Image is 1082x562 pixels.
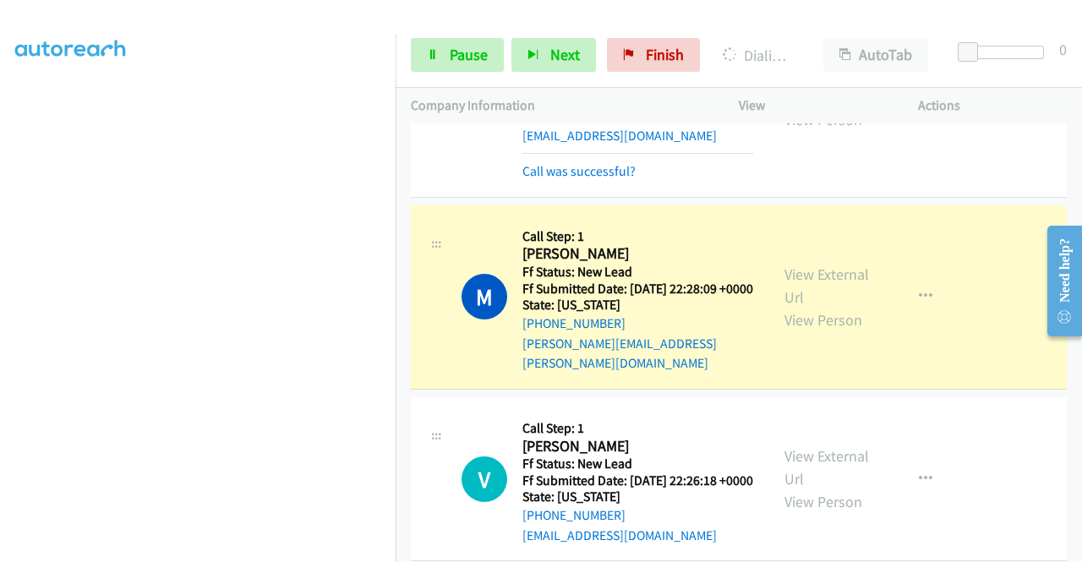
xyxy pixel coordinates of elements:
div: Delay between calls (in seconds) [966,46,1044,59]
h5: Ff Status: New Lead [522,456,753,472]
span: Finish [646,45,684,64]
p: View [739,95,888,116]
a: [EMAIL_ADDRESS][DOMAIN_NAME] [522,527,717,543]
a: [PHONE_NUMBER] [522,107,626,123]
a: [PHONE_NUMBER] [522,315,626,331]
h5: Ff Submitted Date: [DATE] 22:28:09 +0000 [522,281,754,297]
p: Company Information [411,95,708,116]
p: Actions [918,95,1067,116]
a: [PHONE_NUMBER] [522,507,626,523]
h1: V [462,456,507,502]
button: Next [511,38,596,72]
a: View Person [784,310,862,330]
a: Finish [607,38,700,72]
div: 0 [1059,38,1067,61]
h1: M [462,274,507,319]
iframe: Resource Center [1034,214,1082,348]
a: View External Url [784,265,869,307]
span: Next [550,45,580,64]
a: View Person [784,492,862,511]
h5: Ff Status: New Lead [522,264,754,281]
a: View External Url [784,446,869,488]
h5: Call Step: 1 [522,228,754,245]
h5: State: [US_STATE] [522,297,754,314]
a: Call was successful? [522,163,636,179]
a: [PERSON_NAME][EMAIL_ADDRESS][PERSON_NAME][DOMAIN_NAME] [522,336,717,372]
h2: [PERSON_NAME] [522,244,748,264]
h5: State: [US_STATE] [522,488,753,505]
button: AutoTab [823,38,928,72]
h5: Ff Submitted Date: [DATE] 22:26:18 +0000 [522,472,753,489]
a: [EMAIL_ADDRESS][DOMAIN_NAME] [522,128,717,144]
h5: Call Step: 1 [522,420,753,437]
a: Pause [411,38,504,72]
h2: [PERSON_NAME] [522,437,748,456]
span: Pause [450,45,488,64]
p: Dialing [PERSON_NAME] [723,44,793,67]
